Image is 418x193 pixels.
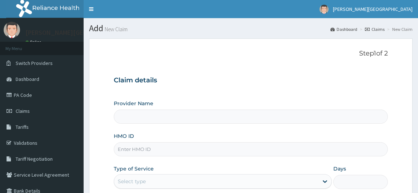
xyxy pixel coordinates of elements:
[319,5,329,14] img: User Image
[25,29,133,36] p: [PERSON_NAME][GEOGRAPHIC_DATA]
[114,132,134,140] label: HMO ID
[333,6,413,12] span: [PERSON_NAME][GEOGRAPHIC_DATA]
[16,156,53,162] span: Tariff Negotiation
[4,22,20,38] img: User Image
[330,26,357,32] a: Dashboard
[103,26,128,32] small: New Claim
[333,165,346,172] label: Days
[114,142,388,156] input: Enter HMO ID
[114,77,388,85] h3: Claim details
[16,60,53,66] span: Switch Providers
[89,24,413,33] h1: Add
[16,76,39,82] span: Dashboard
[16,124,29,130] span: Tariffs
[365,26,385,32] a: Claims
[385,26,413,32] li: New Claim
[16,108,30,114] span: Claims
[25,40,43,45] a: Online
[114,50,388,58] p: Step 1 of 2
[114,165,154,172] label: Type of Service
[118,178,146,185] div: Select type
[114,100,153,107] label: Provider Name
